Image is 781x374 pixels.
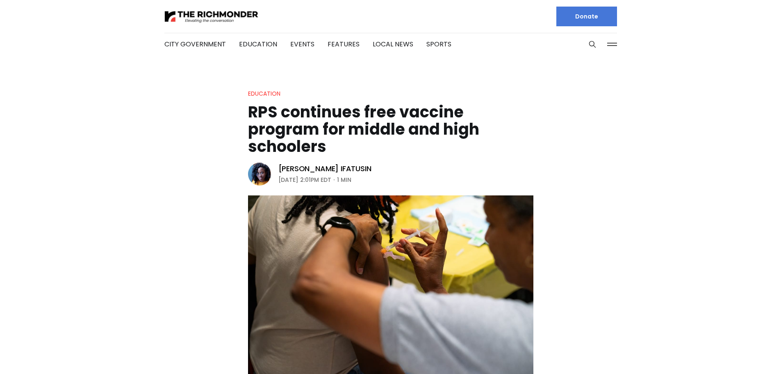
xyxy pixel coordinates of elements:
[239,39,277,49] a: Education
[712,334,781,374] iframe: portal-trigger
[248,163,271,186] img: Victoria A. Ifatusin
[586,38,599,50] button: Search this site
[278,175,331,185] time: [DATE] 2:01PM EDT
[248,89,280,98] a: Education
[248,103,533,155] h1: RPS continues free vaccine program for middle and high schoolers
[278,164,371,174] a: [PERSON_NAME] Ifatusin
[328,39,360,49] a: Features
[164,9,259,24] img: The Richmonder
[164,39,226,49] a: City Government
[373,39,413,49] a: Local News
[426,39,451,49] a: Sports
[290,39,314,49] a: Events
[556,7,617,26] a: Donate
[337,175,351,185] span: 1 min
